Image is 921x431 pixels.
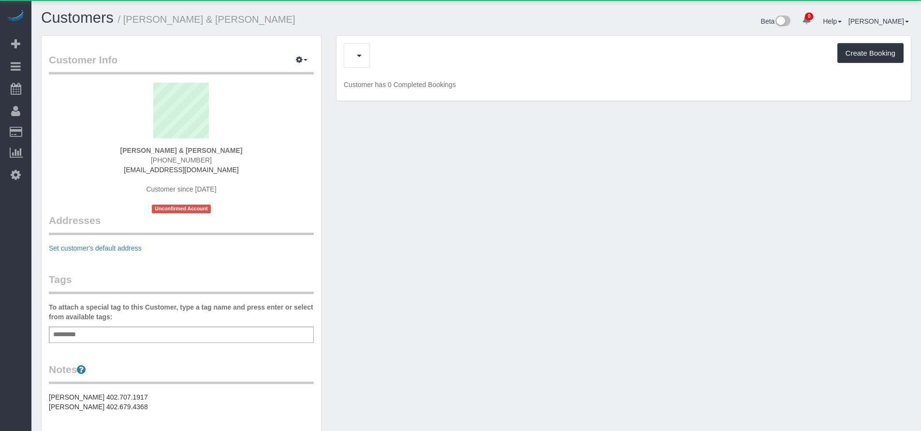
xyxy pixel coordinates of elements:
[118,14,295,25] small: / [PERSON_NAME] & [PERSON_NAME]
[49,302,314,322] label: To attach a special tag to this Customer, type a tag name and press enter or select from availabl...
[49,272,314,294] legend: Tags
[775,15,790,28] img: New interface
[848,17,909,25] a: [PERSON_NAME]
[49,362,314,384] legend: Notes
[151,156,212,164] span: [PHONE_NUMBER]
[146,185,216,193] span: Customer since [DATE]
[124,166,238,174] a: [EMAIL_ADDRESS][DOMAIN_NAME]
[837,43,904,63] button: Create Booking
[152,205,211,213] span: Unconfirmed Account
[41,9,114,26] a: Customers
[49,244,142,252] a: Set customer's default address
[797,10,816,31] a: 0
[49,392,314,412] pre: [PERSON_NAME] 402.707.1917 [PERSON_NAME] 402.679.4368
[823,17,842,25] a: Help
[49,53,314,74] legend: Customer Info
[805,13,813,20] span: 0
[6,10,25,23] img: Automaid Logo
[761,17,791,25] a: Beta
[120,147,243,154] strong: [PERSON_NAME] & [PERSON_NAME]
[344,80,904,89] p: Customer has 0 Completed Bookings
